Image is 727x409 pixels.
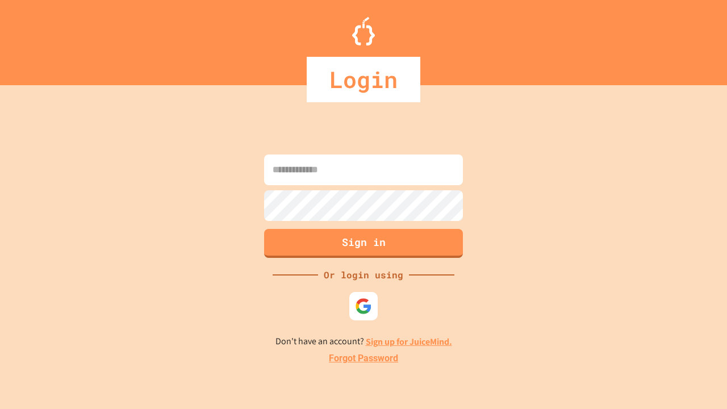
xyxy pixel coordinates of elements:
[318,268,409,282] div: Or login using
[307,57,420,102] div: Login
[352,17,375,45] img: Logo.svg
[275,335,452,349] p: Don't have an account?
[329,352,398,365] a: Forgot Password
[355,298,372,315] img: google-icon.svg
[366,336,452,348] a: Sign up for JuiceMind.
[264,229,463,258] button: Sign in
